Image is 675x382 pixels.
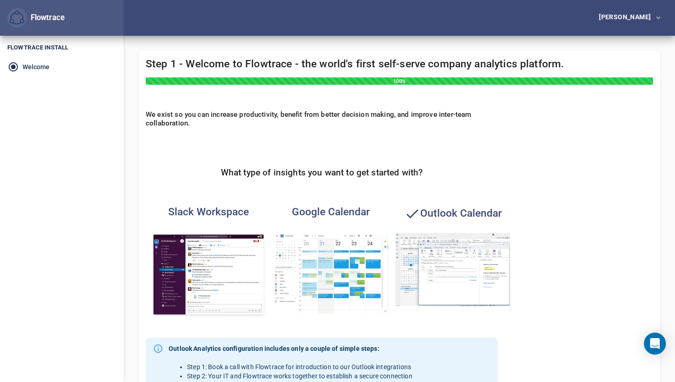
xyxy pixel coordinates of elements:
button: [PERSON_NAME] [584,10,668,27]
img: Slack Workspace analytics [151,233,266,317]
div: Open Intercom Messenger [644,333,666,355]
h4: Outlook Calendar [395,206,510,222]
li: Step 2: Your IT and Flowtrace works together to establish a secure connection [187,371,412,381]
h4: Google Calendar [274,206,388,218]
img: Google Calendar analytics [274,233,388,313]
div: Flowtrace [7,8,65,28]
h6: We exist so you can increase productivity, benefit from better decision making, and improve inter... [146,110,498,127]
h5: What type of insights you want to get started with? [221,168,423,178]
h4: Slack Workspace [151,206,266,218]
div: Flowtrace [27,12,65,23]
div: 100% [146,77,653,85]
button: Outlook CalendarOutlook Calendar analytics [390,200,516,312]
div: [PERSON_NAME] [599,14,654,20]
button: Google CalendarGoogle Calendar analytics [268,200,394,319]
strong: Outlook Analytics configuration includes only a couple of simple steps: [169,344,412,353]
img: Outlook Calendar analytics [395,233,510,306]
h4: Step 1 - Welcome to Flowtrace - the world's first self-serve company analytics platform. [146,58,653,85]
img: Flowtrace [10,11,24,25]
button: Slack WorkspaceSlack Workspace analytics [146,200,271,323]
button: Flowtrace [7,8,27,28]
li: Step 1: Book a call with Flowtrace for introduction to our Outlook integrations [187,362,412,371]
